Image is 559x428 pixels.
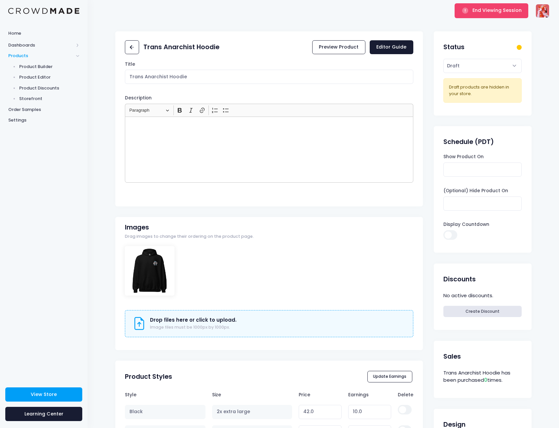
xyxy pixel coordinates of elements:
h2: Status [443,43,465,51]
a: View Store [5,387,82,402]
label: Display Countdown [443,221,489,228]
img: Logo [8,8,79,14]
label: Description [125,95,152,101]
span: Paragraph [129,106,164,114]
label: Show Product On [443,154,484,160]
a: Learning Center [5,407,82,421]
span: Storefront [19,95,80,102]
div: Editor toolbar [125,104,413,117]
h3: Drop files here or click to upload. [150,317,237,323]
button: End Viewing Session [455,3,528,18]
h2: Sales [443,353,461,360]
span: Home [8,30,79,37]
span: Order Samples [8,106,79,113]
a: Preview Product [312,40,365,54]
div: Draft products are hidden in your store. [449,84,516,97]
h2: Schedule (PDT) [443,138,494,146]
a: Editor Guide [370,40,413,54]
img: User [536,4,549,18]
span: Settings [8,117,79,124]
label: Title [125,61,135,68]
span: Image files must be 1000px by 1000px. [150,324,230,330]
span: End Viewing Session [472,7,522,14]
h2: Discounts [443,275,476,283]
th: Earnings [345,388,394,401]
span: Dashboards [8,42,74,49]
div: No active discounts. [443,291,522,301]
span: Product Editor [19,74,80,81]
a: Create Discount [443,306,522,317]
th: Style [125,388,209,401]
button: Paragraph [127,105,172,116]
label: (Optional) Hide Product On [443,188,508,194]
th: Delete [394,388,413,401]
h2: Images [125,224,149,231]
h2: Trans Anarchist Hoodie [143,43,219,51]
span: Product Builder [19,63,80,70]
h2: Product Styles [125,373,172,380]
span: Product Discounts [19,85,80,91]
div: Trans Anarchist Hoodie has been purchased times. [443,368,522,385]
span: Learning Center [24,410,63,417]
th: Size [209,388,295,401]
button: Update Earnings [367,371,412,382]
span: 0 [484,376,487,383]
span: Products [8,53,74,59]
span: View Store [31,391,57,398]
th: Price [295,388,345,401]
div: Rich Text Editor, main [125,117,413,183]
span: Drag images to change their ordering on the product page. [125,233,254,240]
